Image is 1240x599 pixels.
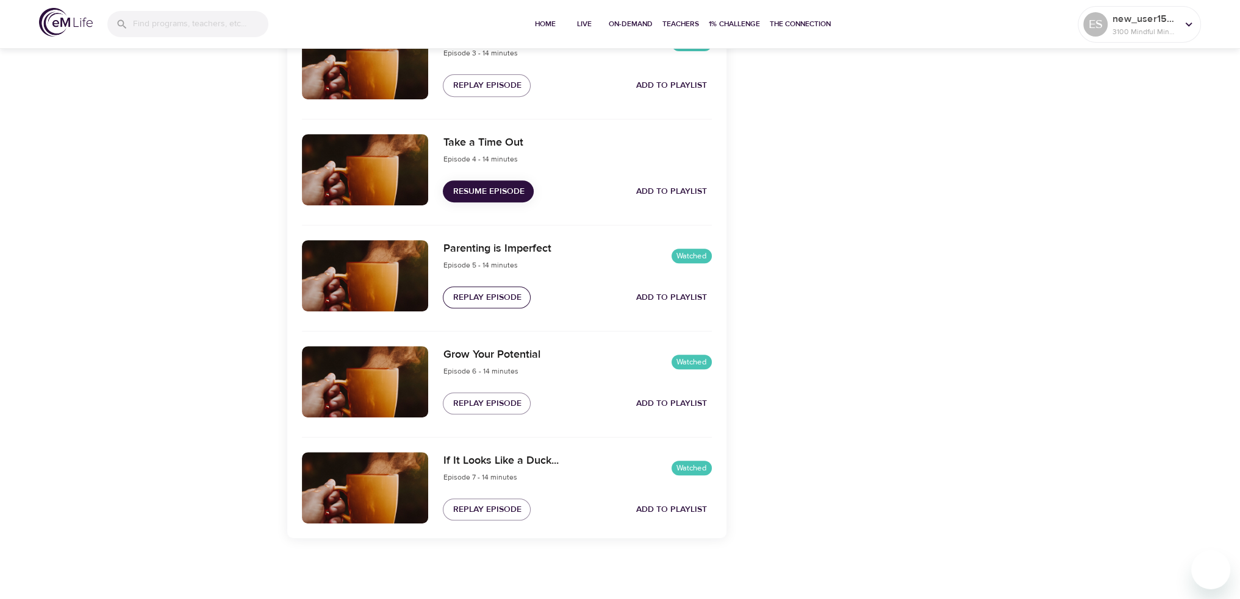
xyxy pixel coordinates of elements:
iframe: Button to launch messaging window [1191,550,1230,589]
span: Episode 5 - 14 minutes [443,260,517,270]
span: Teachers [662,18,699,30]
span: Add to Playlist [636,290,707,305]
span: Live [570,18,599,30]
h6: If It Looks Like a Duck... [443,452,558,470]
span: Watched [672,356,712,368]
span: Episode 3 - 14 minutes [443,48,517,58]
span: The Connection [770,18,831,30]
img: logo [39,8,93,37]
button: Add to Playlist [631,74,712,97]
span: Replay Episode [453,502,521,517]
p: new_user1584044584 [1113,12,1177,26]
button: Add to Playlist [631,180,712,203]
button: Replay Episode [443,286,531,309]
button: Add to Playlist [631,392,712,415]
span: Replay Episode [453,290,521,305]
span: Episode 7 - 14 minutes [443,472,517,482]
span: Resume Episode [453,184,524,199]
button: Replay Episode [443,392,531,415]
span: Watched [672,250,712,262]
span: Episode 4 - 14 minutes [443,154,517,164]
button: Add to Playlist [631,498,712,521]
h6: Grow Your Potential [443,346,540,364]
span: Add to Playlist [636,502,707,517]
span: Add to Playlist [636,78,707,93]
span: Add to Playlist [636,396,707,411]
button: Add to Playlist [631,286,712,309]
h6: Take a Time Out [443,134,523,152]
span: 1% Challenge [709,18,760,30]
p: 3100 Mindful Minutes [1113,26,1177,37]
div: ES [1083,12,1108,37]
span: Watched [672,463,712,474]
button: Replay Episode [443,498,531,521]
span: Home [531,18,560,30]
span: Replay Episode [453,78,521,93]
span: Replay Episode [453,396,521,411]
input: Find programs, teachers, etc... [133,11,268,37]
button: Replay Episode [443,74,531,97]
span: Add to Playlist [636,184,707,199]
span: On-Demand [609,18,653,30]
h6: Parenting is Imperfect [443,240,551,258]
button: Resume Episode [443,180,534,203]
span: Episode 6 - 14 minutes [443,366,518,376]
